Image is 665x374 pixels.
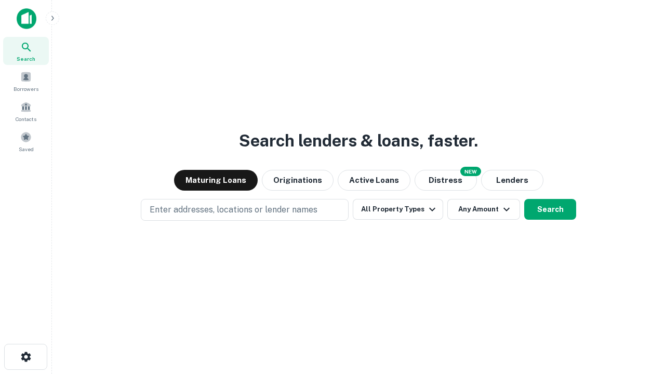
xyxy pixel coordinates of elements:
[239,128,478,153] h3: Search lenders & loans, faster.
[16,115,36,123] span: Contacts
[3,127,49,155] a: Saved
[447,199,520,220] button: Any Amount
[3,67,49,95] a: Borrowers
[262,170,334,191] button: Originations
[141,199,349,221] button: Enter addresses, locations or lender names
[460,167,481,176] div: NEW
[353,199,443,220] button: All Property Types
[3,97,49,125] a: Contacts
[3,37,49,65] a: Search
[17,55,35,63] span: Search
[19,145,34,153] span: Saved
[415,170,477,191] button: Search distressed loans with lien and other non-mortgage details.
[524,199,576,220] button: Search
[613,291,665,341] iframe: Chat Widget
[17,8,36,29] img: capitalize-icon.png
[338,170,410,191] button: Active Loans
[174,170,258,191] button: Maturing Loans
[481,170,543,191] button: Lenders
[150,204,317,216] p: Enter addresses, locations or lender names
[14,85,38,93] span: Borrowers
